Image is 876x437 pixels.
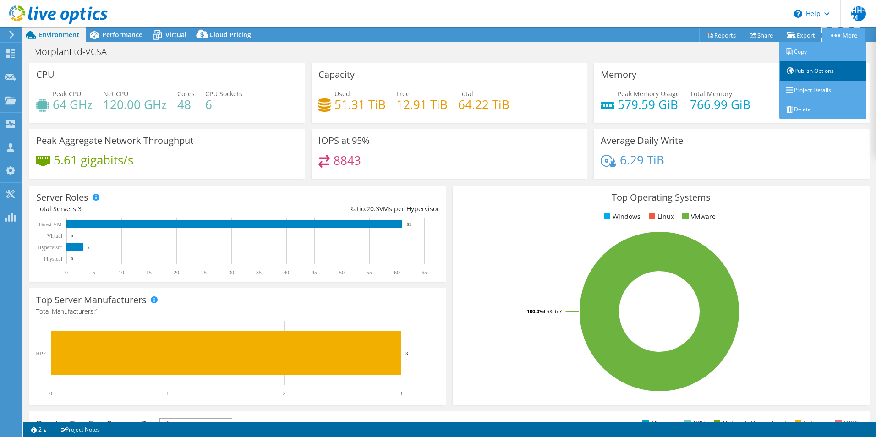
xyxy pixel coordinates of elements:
[95,307,99,316] span: 1
[682,418,706,428] li: CPU
[601,136,683,146] h3: Average Daily Write
[527,308,544,315] tspan: 100.0%
[743,28,780,42] a: Share
[367,204,379,213] span: 20.3
[822,28,865,42] a: More
[284,269,289,276] text: 40
[779,42,866,61] a: Copy
[699,28,743,42] a: Reports
[794,10,802,18] svg: \n
[44,256,62,262] text: Physical
[458,89,473,98] span: Total
[602,212,641,222] li: Windows
[65,269,68,276] text: 0
[618,89,679,98] span: Peak Memory Usage
[174,269,179,276] text: 20
[318,70,355,80] h3: Capacity
[793,418,827,428] li: Latency
[201,269,207,276] text: 25
[205,89,242,98] span: CPU Sockets
[78,204,82,213] span: 3
[283,390,285,397] text: 2
[36,192,88,202] h3: Server Roles
[209,30,251,39] span: Cloud Pricing
[119,269,124,276] text: 10
[256,269,262,276] text: 35
[103,89,128,98] span: Net CPU
[177,89,195,98] span: Cores
[71,257,73,261] text: 0
[238,204,439,214] div: Ratio: VMs per Hypervisor
[339,269,345,276] text: 50
[779,81,866,100] a: Project Details
[400,390,402,397] text: 3
[36,70,55,80] h3: CPU
[38,244,62,251] text: Hypervisor
[334,89,350,98] span: Used
[312,269,317,276] text: 45
[690,99,750,109] h4: 766.99 GiB
[36,136,193,146] h3: Peak Aggregate Network Throughput
[601,70,636,80] h3: Memory
[146,269,152,276] text: 15
[640,418,676,428] li: Memory
[618,99,679,109] h4: 579.59 GiB
[160,419,232,430] span: IOPS
[71,234,73,238] text: 0
[396,89,410,98] span: Free
[318,136,370,146] h3: IOPS at 95%
[36,350,46,357] text: HPE
[39,221,62,228] text: Guest VM
[30,47,121,57] h1: MorplanLtd-VCSA
[851,6,866,21] span: HH-M
[405,350,408,356] text: 3
[36,204,238,214] div: Total Servers:
[53,424,106,435] a: Project Notes
[25,424,53,435] a: 2
[36,295,147,305] h3: Top Server Manufacturers
[334,155,361,165] h4: 8843
[47,233,63,239] text: Virtual
[646,212,674,222] li: Linux
[88,245,90,250] text: 3
[205,99,242,109] h4: 6
[407,222,411,227] text: 61
[93,269,95,276] text: 5
[833,418,858,428] li: IOPS
[680,212,716,222] li: VMware
[690,89,732,98] span: Total Memory
[779,61,866,81] a: Publish Options
[54,155,133,165] h4: 5.61 gigabits/s
[53,99,93,109] h4: 64 GHz
[229,269,234,276] text: 30
[39,30,79,39] span: Environment
[620,155,664,165] h4: 6.29 TiB
[458,99,509,109] h4: 64.22 TiB
[460,192,863,202] h3: Top Operating Systems
[165,30,186,39] span: Virtual
[780,28,822,42] a: Export
[334,99,386,109] h4: 51.31 TiB
[102,30,142,39] span: Performance
[49,390,52,397] text: 0
[36,306,439,317] h4: Total Manufacturers:
[779,100,866,119] a: Delete
[712,418,787,428] li: Network Throughput
[103,99,167,109] h4: 120.00 GHz
[396,99,448,109] h4: 12.91 TiB
[422,269,427,276] text: 65
[53,89,81,98] span: Peak CPU
[544,308,562,315] tspan: ESXi 6.7
[177,99,195,109] h4: 48
[394,269,400,276] text: 60
[166,390,169,397] text: 1
[367,269,372,276] text: 55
